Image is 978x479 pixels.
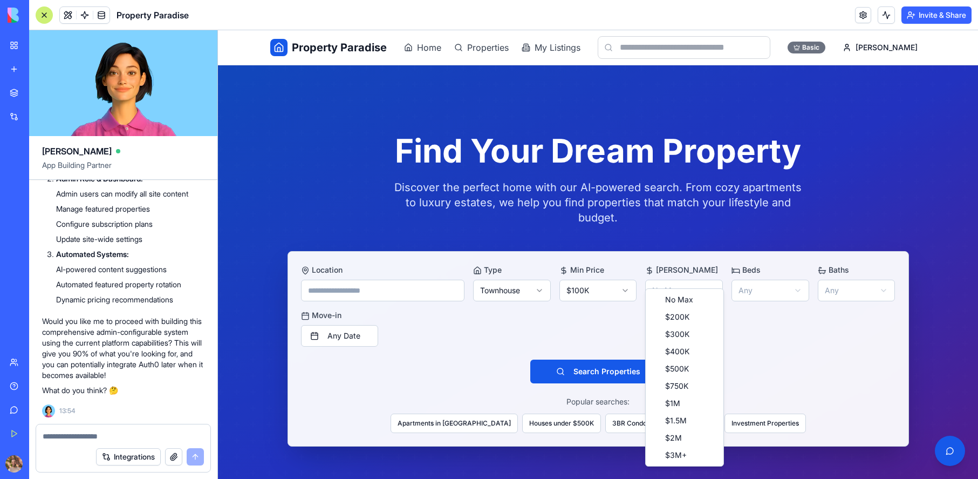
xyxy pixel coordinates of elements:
li: Admin users can modify all site content [56,188,204,199]
span: $3M+ [447,420,469,430]
p: Would you like me to proceed with building this comprehensive admin-configurable system using the... [42,316,204,381]
span: 13:54 [59,407,76,415]
span: $750K [447,350,470,361]
span: $500K [447,333,471,344]
span: $400K [447,316,471,327]
span: $300K [447,299,471,309]
span: $1M [447,368,462,379]
li: Manage featured properties [56,204,204,214]
img: Ella_00000_wcx2te.png [42,404,55,417]
span: Property Paradise [117,9,189,22]
img: ACg8ocLThIJc0-kgEtPSnGKBOvYvdRjH0f0ZGEI4-Av1ol2sGzKMIRYlNQ=s96-c [5,455,23,473]
li: AI-powered content suggestions [56,264,204,275]
span: [PERSON_NAME] [42,145,112,158]
li: Update site-wide settings [56,234,204,245]
span: App Building Partner [42,160,204,179]
button: Invite & Share [901,6,972,24]
li: Configure subscription plans [56,219,204,230]
strong: Automated Systems: [56,249,129,259]
span: $2M [447,402,464,413]
img: logo [8,8,74,23]
span: No Max [447,264,475,275]
button: Integrations [96,448,161,465]
li: Dynamic pricing recommendations [56,294,204,305]
span: $1.5M [447,385,469,396]
span: $200K [447,281,471,292]
p: What do you think? 🤔 [42,385,204,396]
li: Automated featured property rotation [56,279,204,290]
